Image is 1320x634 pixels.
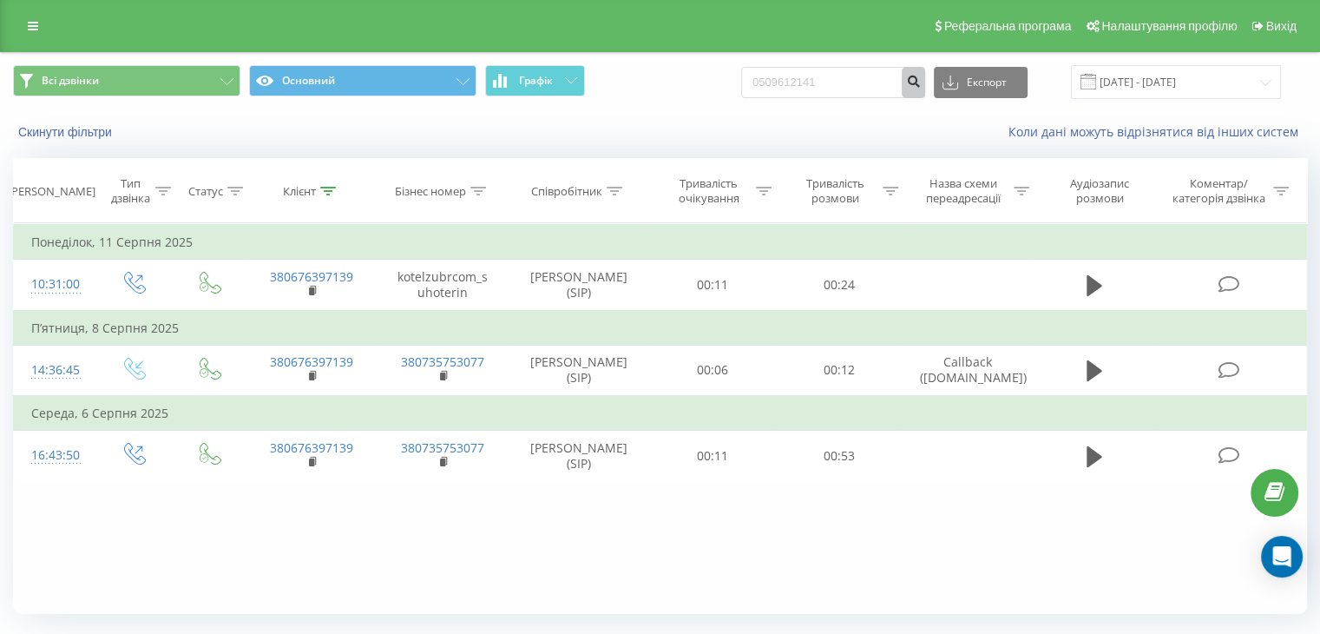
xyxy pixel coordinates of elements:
[401,439,484,456] a: 380735753077
[1167,176,1269,206] div: Коментар/категорія дзвінка
[776,431,902,481] td: 00:53
[42,74,99,88] span: Всі дзвінки
[14,311,1307,346] td: П’ятниця, 8 Серпня 2025
[1101,19,1237,33] span: Налаштування профілю
[509,260,650,311] td: [PERSON_NAME] (SIP)
[1049,176,1151,206] div: Аудіозапис розмови
[918,176,1009,206] div: Назва схеми переадресації
[934,67,1028,98] button: Експорт
[666,176,752,206] div: Тривалість очікування
[519,75,553,87] span: Графік
[377,260,508,311] td: kotelzubrcom_suhoterin
[8,184,95,199] div: [PERSON_NAME]
[776,345,902,396] td: 00:12
[31,353,77,387] div: 14:36:45
[650,260,776,311] td: 00:11
[509,431,650,481] td: [PERSON_NAME] (SIP)
[1008,123,1307,140] a: Коли дані можуть відрізнятися вiд інших систем
[776,260,902,311] td: 00:24
[188,184,223,199] div: Статус
[1266,19,1297,33] span: Вихід
[283,184,316,199] div: Клієнт
[509,345,650,396] td: [PERSON_NAME] (SIP)
[13,124,121,140] button: Скинути фільтри
[31,439,77,472] div: 16:43:50
[395,184,466,199] div: Бізнес номер
[650,431,776,481] td: 00:11
[31,267,77,301] div: 10:31:00
[791,176,878,206] div: Тривалість розмови
[270,268,353,285] a: 380676397139
[401,353,484,370] a: 380735753077
[109,176,150,206] div: Тип дзвінка
[902,345,1033,396] td: Callback ([DOMAIN_NAME])
[270,353,353,370] a: 380676397139
[14,225,1307,260] td: Понеділок, 11 Серпня 2025
[270,439,353,456] a: 380676397139
[944,19,1072,33] span: Реферальна програма
[485,65,585,96] button: Графік
[13,65,240,96] button: Всі дзвінки
[650,345,776,396] td: 00:06
[14,396,1307,431] td: Середа, 6 Серпня 2025
[1261,536,1303,578] div: Open Intercom Messenger
[531,184,602,199] div: Співробітник
[741,67,925,98] input: Пошук за номером
[249,65,476,96] button: Основний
